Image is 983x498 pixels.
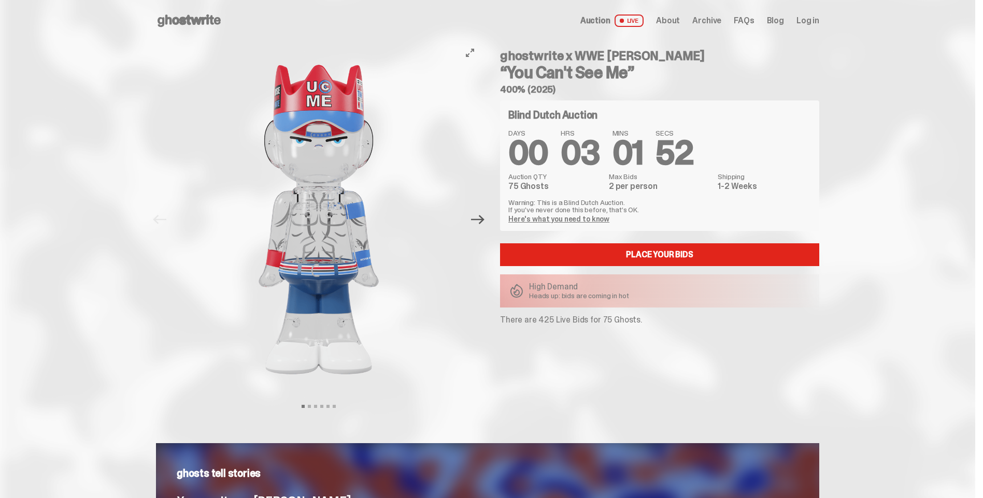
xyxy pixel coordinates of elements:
[718,182,811,191] dd: 1-2 Weeks
[508,182,603,191] dd: 75 Ghosts
[500,50,819,62] h4: ghostwrite x WWE [PERSON_NAME]
[529,283,629,291] p: High Demand
[320,405,323,408] button: View slide 4
[508,173,603,180] dt: Auction QTY
[580,17,610,25] span: Auction
[580,14,644,27] a: Auction LIVE
[314,405,317,408] button: View slide 3
[612,131,644,174] span: 01
[508,129,548,137] span: DAYS
[333,405,336,408] button: View slide 6
[508,214,609,224] a: Here's what you need to know
[500,85,819,94] h5: 400% (2025)
[734,17,754,25] a: FAQs
[308,405,311,408] button: View slide 2
[656,129,693,137] span: SECS
[508,110,597,120] h4: Blind Dutch Auction
[767,17,784,25] a: Blog
[177,468,799,478] p: ghosts tell stories
[615,14,644,27] span: LIVE
[796,17,819,25] a: Log in
[500,64,819,81] h3: “You Can't See Me”
[612,129,644,137] span: MINS
[529,292,629,299] p: Heads up: bids are coming in hot
[561,129,600,137] span: HRS
[500,243,819,266] a: Place your Bids
[326,405,330,408] button: View slide 5
[692,17,721,25] a: Archive
[609,173,711,180] dt: Max Bids
[464,47,476,59] button: View full-screen
[508,131,548,174] span: 00
[466,208,489,231] button: Next
[176,41,461,398] img: John_Cena_Hero_1.png
[561,131,600,174] span: 03
[656,131,693,174] span: 52
[508,199,811,213] p: Warning: This is a Blind Dutch Auction. If you’ve never done this before, that’s OK.
[500,316,819,324] p: There are 425 Live Bids for 75 Ghosts.
[656,17,680,25] a: About
[609,182,711,191] dd: 2 per person
[302,405,305,408] button: View slide 1
[718,173,811,180] dt: Shipping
